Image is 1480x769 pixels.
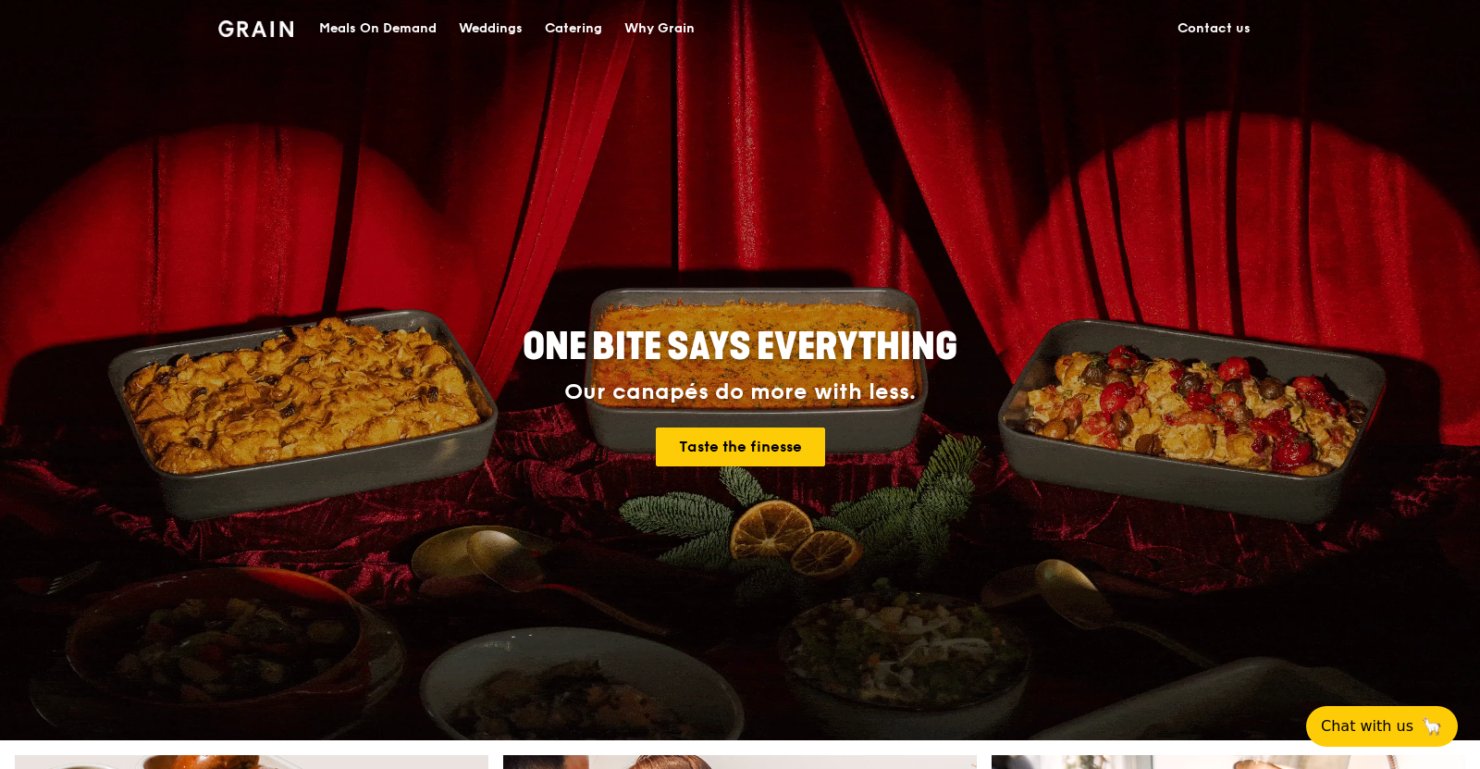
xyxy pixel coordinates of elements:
a: Catering [534,1,613,56]
span: 🦙 [1421,715,1443,738]
div: Meals On Demand [319,1,437,56]
a: Weddings [448,1,534,56]
span: Chat with us [1321,715,1413,738]
img: Grain [218,20,293,37]
a: Why Grain [613,1,706,56]
a: Contact us [1166,1,1262,56]
span: ONE BITE SAYS EVERYTHING [523,325,957,369]
div: Catering [545,1,602,56]
button: Chat with us🦙 [1306,706,1458,747]
a: Taste the finesse [656,428,825,466]
div: Why Grain [624,1,695,56]
div: Our canapés do more with less. [407,379,1073,405]
div: Weddings [459,1,523,56]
